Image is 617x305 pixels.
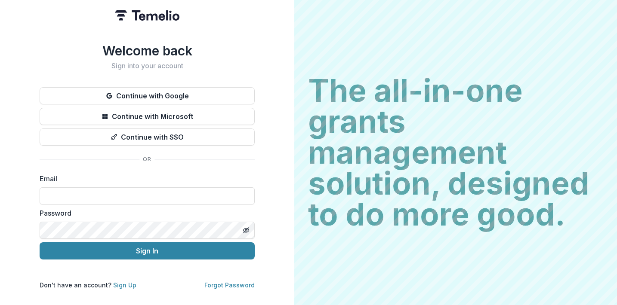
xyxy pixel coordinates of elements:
button: Sign In [40,242,255,259]
img: Temelio [115,10,179,21]
button: Toggle password visibility [239,223,253,237]
p: Don't have an account? [40,281,136,290]
label: Password [40,208,250,218]
label: Email [40,174,250,184]
button: Continue with SSO [40,128,255,146]
button: Continue with Google [40,87,255,104]
h2: Sign into your account [40,62,255,70]
button: Continue with Microsoft [40,108,255,125]
h1: Welcome back [40,43,255,58]
a: Forgot Password [204,281,255,289]
a: Sign Up [113,281,136,289]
